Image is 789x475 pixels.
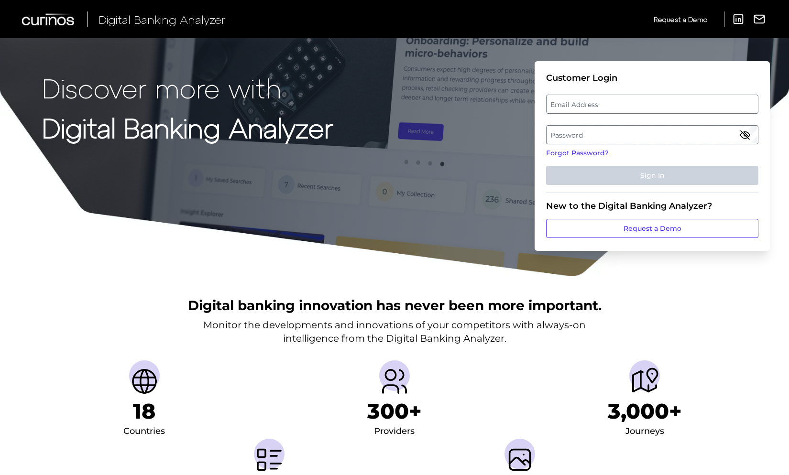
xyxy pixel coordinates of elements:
span: Request a Demo [654,15,707,23]
p: Discover more with [42,73,333,103]
img: Providers [379,366,410,397]
div: Customer Login [546,73,758,83]
h2: Digital banking innovation has never been more important. [188,296,602,314]
img: Countries [129,366,160,397]
img: Journeys [629,366,660,397]
a: Request a Demo [546,219,758,238]
p: Monitor the developments and innovations of your competitors with always-on intelligence from the... [203,318,586,345]
div: Providers [374,424,415,439]
div: Countries [123,424,165,439]
h1: 18 [133,399,155,424]
img: Curinos [22,13,76,25]
img: Metrics [254,444,285,475]
button: Sign In [546,166,758,185]
label: Password [547,126,757,143]
h1: 3,000+ [608,399,682,424]
strong: Digital Banking Analyzer [42,111,333,143]
div: Journeys [625,424,664,439]
img: Screenshots [504,444,535,475]
a: Forgot Password? [546,148,758,158]
a: Request a Demo [654,11,707,27]
h1: 300+ [367,399,422,424]
div: New to the Digital Banking Analyzer? [546,201,758,211]
label: Email Address [547,96,757,113]
span: Digital Banking Analyzer [99,12,226,26]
